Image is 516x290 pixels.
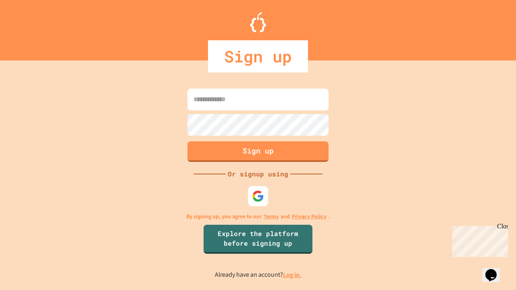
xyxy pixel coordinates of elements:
[186,212,330,221] p: By signing up, you agree to our and .
[264,212,279,221] a: Terms
[252,190,264,202] img: google-icon.svg
[250,12,266,32] img: Logo.svg
[292,212,327,221] a: Privacy Policy
[208,40,308,72] div: Sign up
[482,258,508,282] iframe: chat widget
[3,3,56,51] div: Chat with us now!Close
[226,169,290,179] div: Or signup using
[283,271,302,279] a: Log in.
[204,225,312,254] a: Explore the platform before signing up
[215,270,302,280] p: Already have an account?
[187,141,329,162] button: Sign up
[449,223,508,257] iframe: chat widget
